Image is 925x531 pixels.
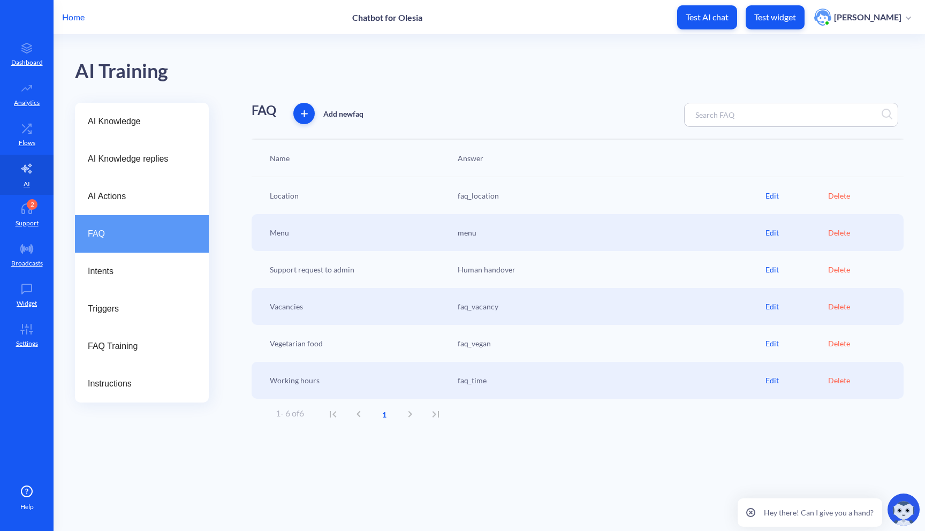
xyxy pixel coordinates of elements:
div: Human handover [452,264,765,275]
a: Intents [75,253,209,290]
div: Delete [828,301,891,312]
a: FAQ [75,215,209,253]
div: Vacancies [264,301,452,312]
a: Triggers [75,290,209,328]
span: Triggers [88,302,187,315]
a: AI Knowledge [75,103,209,140]
a: AI Actions [75,178,209,215]
span: Help [20,502,34,512]
p: Test widget [754,12,796,22]
div: Answer [452,153,765,164]
div: 2 [27,199,37,210]
div: Edit [765,301,828,312]
button: current [371,401,397,427]
div: Delete [828,190,891,201]
p: Analytics [14,98,40,108]
span: Intents [88,265,187,278]
div: Delete [828,264,891,275]
p: Chatbot for Olesia [352,12,422,22]
div: faq_location [452,190,765,201]
p: Test AI chat [686,12,729,22]
div: Delete [828,375,891,386]
div: Edit [765,227,828,238]
div: Edit [765,338,828,349]
div: faq_vegan [452,338,765,349]
div: Support request to admin [264,264,452,275]
span: AI Knowledge replies [88,153,187,165]
button: Test AI chat [677,5,737,29]
div: Working hours [264,375,452,386]
p: [PERSON_NAME] [834,11,901,23]
p: Widget [17,299,37,308]
div: Delete [828,227,891,238]
div: Location [264,190,452,201]
span: FAQ [88,227,187,240]
input: Search FAQ [690,109,784,121]
p: AI [24,179,30,189]
div: AI Training [75,56,168,87]
p: Flows [19,138,35,148]
img: user photo [814,9,831,26]
span: faq [353,109,363,118]
a: FAQ Training [75,328,209,365]
div: faq_vacancy [452,301,765,312]
p: Support [16,218,39,228]
p: Dashboard [11,58,43,67]
span: 1 [371,409,397,420]
span: 1 - 6 of 6 [276,408,304,418]
div: Edit [765,190,828,201]
p: Hey there! Can I give you a hand? [764,507,874,518]
p: Add new [323,108,363,119]
div: menu [452,227,765,238]
p: Home [62,11,85,24]
div: Edit [765,264,828,275]
button: user photo[PERSON_NAME] [809,7,916,27]
img: copilot-icon.svg [888,494,920,526]
span: AI Knowledge [88,115,187,128]
span: Instructions [88,377,187,390]
p: Broadcasts [11,259,43,268]
a: Instructions [75,365,209,403]
p: Settings [16,339,38,348]
div: Edit [765,375,828,386]
a: AI Knowledge replies [75,140,209,178]
h1: FAQ [252,103,276,118]
div: Name [264,153,452,164]
button: Test widget [746,5,805,29]
span: FAQ Training [88,340,187,353]
span: AI Actions [88,190,187,203]
div: Menu [264,227,452,238]
div: Delete [828,338,891,349]
div: Vegetarian food [264,338,452,349]
div: faq_time [452,375,765,386]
